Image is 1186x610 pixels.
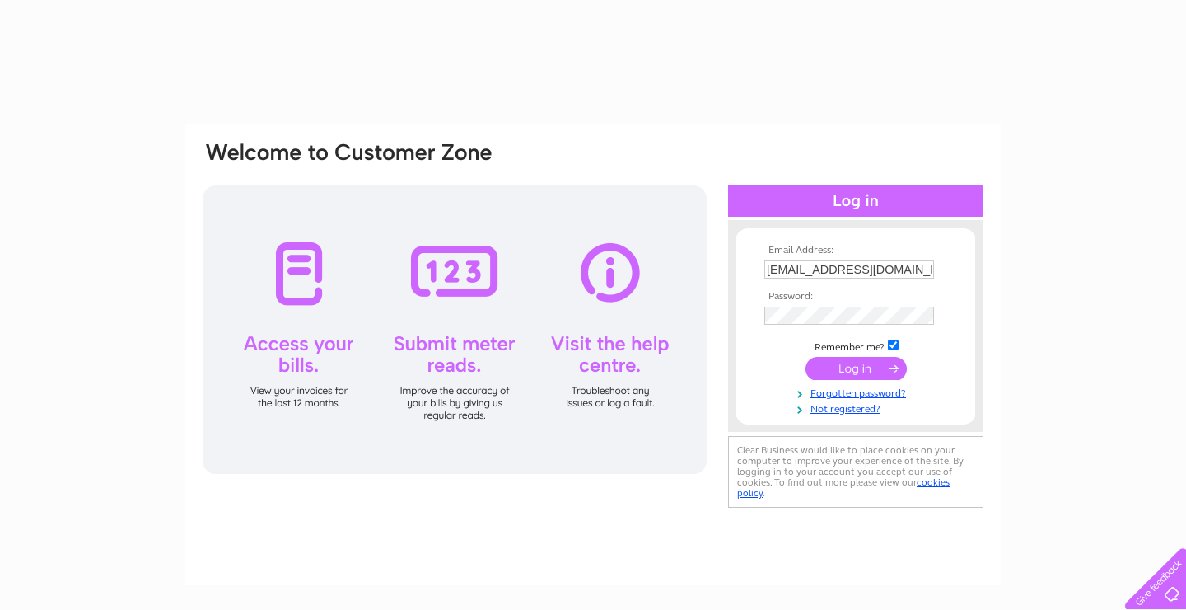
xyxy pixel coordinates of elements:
[764,384,951,400] a: Forgotten password?
[805,357,907,380] input: Submit
[728,436,983,508] div: Clear Business would like to place cookies on your computer to improve your experience of the sit...
[764,400,951,415] a: Not registered?
[760,337,951,354] td: Remember me?
[760,245,951,256] th: Email Address:
[760,291,951,303] th: Password:
[737,476,950,499] a: cookies policy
